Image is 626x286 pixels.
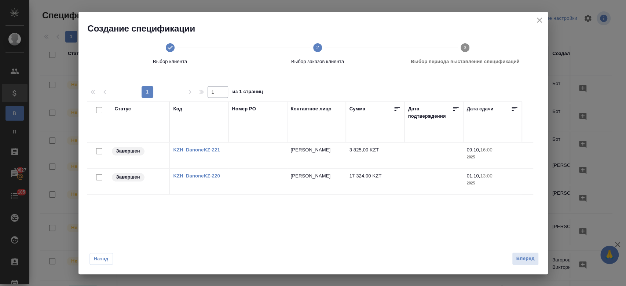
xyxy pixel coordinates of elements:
p: 09.10, [467,147,480,153]
h2: Создание спецификации [88,23,548,34]
div: Сумма [349,105,365,115]
p: Завершен [116,147,140,155]
p: 2025 [467,180,518,187]
text: 3 [464,45,466,50]
div: Номер PO [232,105,256,113]
span: из 1 страниц [233,87,263,98]
div: Контактное лицо [291,105,332,113]
div: Дата подтверждения [408,105,452,120]
p: 16:00 [480,147,492,153]
button: Вперед [512,252,538,265]
button: close [534,15,545,26]
span: Выбор периода выставления спецификаций [394,58,536,65]
div: Код [173,105,182,113]
p: Завершен [116,173,140,181]
a: KZH_DanoneKZ-220 [173,173,220,179]
p: 2025 [467,154,518,161]
p: 13:00 [480,173,492,179]
td: [PERSON_NAME] [287,169,346,194]
button: Назад [89,253,113,265]
span: Назад [94,255,109,263]
a: KZH_DanoneKZ-221 [173,147,220,153]
div: Дата сдачи [467,105,494,115]
span: Выбор клиента [99,58,241,65]
div: Статус [115,105,131,113]
td: [PERSON_NAME] [287,143,346,168]
span: Вперед [516,254,534,263]
p: 01.10, [467,173,480,179]
span: Выбор заказов клиента [247,58,388,65]
text: 2 [316,45,319,50]
td: 3 825,00 KZT [346,143,404,168]
td: 17 324,00 KZT [346,169,404,194]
